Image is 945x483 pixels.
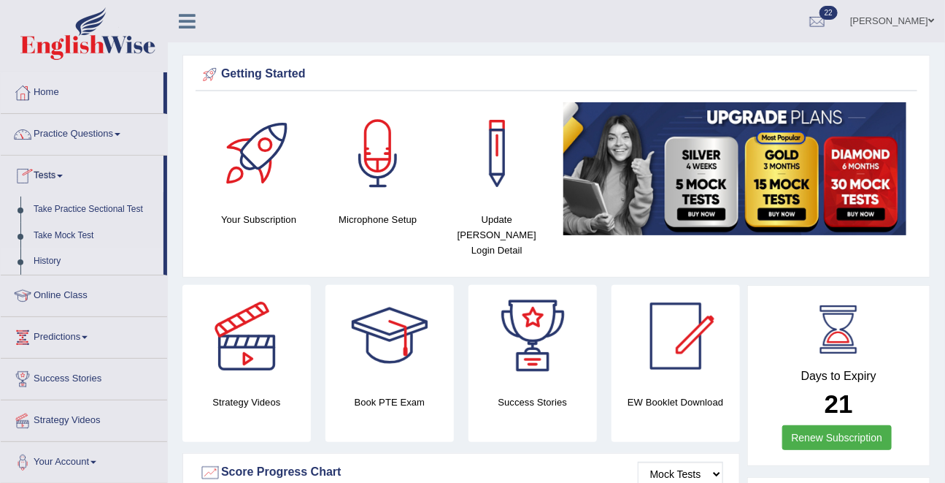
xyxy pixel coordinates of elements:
a: Home [1,72,163,109]
a: Tests [1,156,163,192]
h4: Book PTE Exam [325,395,454,410]
a: Take Mock Test [27,223,163,249]
img: small5.jpg [563,102,906,235]
a: Online Class [1,275,167,312]
h4: Success Stories [468,395,597,410]
h4: Days to Expiry [764,370,914,383]
a: Success Stories [1,359,167,395]
a: Your Account [1,442,167,479]
h4: Update [PERSON_NAME] Login Detail [444,212,549,258]
a: History [27,248,163,275]
a: Take Practice Sectional Test [27,197,163,223]
a: Strategy Videos [1,400,167,437]
h4: EW Booklet Download [612,395,740,410]
div: Getting Started [199,64,914,85]
span: 22 [819,6,838,20]
a: Practice Questions [1,114,167,151]
h4: Microphone Setup [325,212,430,227]
b: 21 [825,389,853,418]
a: Predictions [1,317,167,354]
a: Renew Subscription [782,425,892,450]
h4: Your Subscription [207,212,311,227]
h4: Strategy Videos [182,395,311,410]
